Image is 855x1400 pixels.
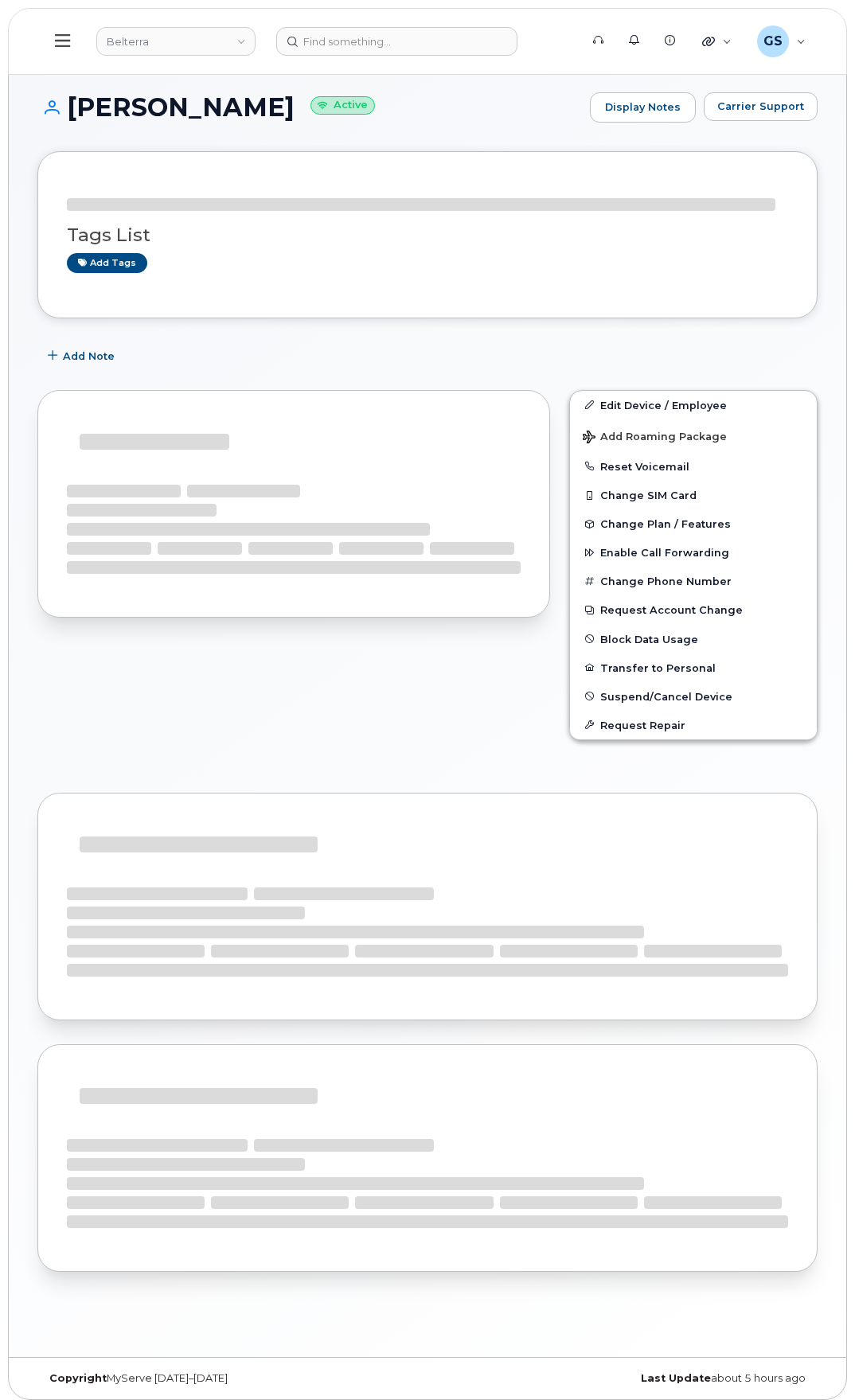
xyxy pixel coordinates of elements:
[600,690,732,702] span: Suspend/Cancel Device
[570,595,817,624] button: Request Account Change
[570,567,817,595] button: Change Phone Number
[570,452,817,481] button: Reset Voicemail
[67,225,788,245] h3: Tags List
[570,538,817,567] button: Enable Call Forwarding
[717,99,804,114] span: Carrier Support
[49,1372,107,1384] strong: Copyright
[67,253,147,273] a: Add tags
[641,1372,711,1384] strong: Last Update
[570,481,817,509] button: Change SIM Card
[704,92,818,121] button: Carrier Support
[310,96,375,115] small: Active
[570,509,817,538] button: Change Plan / Features
[590,92,696,123] a: Display Notes
[37,1372,427,1385] div: MyServe [DATE]–[DATE]
[570,653,817,682] button: Transfer to Personal
[570,711,817,739] button: Request Repair
[600,518,731,530] span: Change Plan / Features
[427,1372,818,1385] div: about 5 hours ago
[583,431,727,446] span: Add Roaming Package
[570,625,817,653] button: Block Data Usage
[37,93,582,121] h1: [PERSON_NAME]
[570,419,817,452] button: Add Roaming Package
[570,682,817,711] button: Suspend/Cancel Device
[570,391,817,419] a: Edit Device / Employee
[63,349,115,364] span: Add Note
[37,342,128,371] button: Add Note
[600,547,729,559] span: Enable Call Forwarding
